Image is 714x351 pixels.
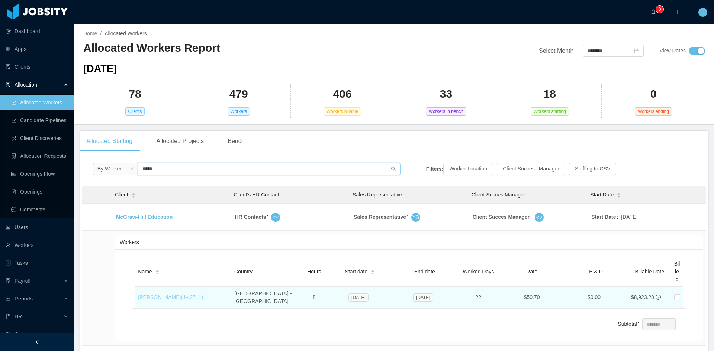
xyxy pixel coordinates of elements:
[569,163,616,175] button: Staffing to CSV
[83,63,117,74] span: [DATE]
[6,42,68,56] a: icon: appstoreApps
[591,214,616,220] strong: Start Date
[155,272,159,274] i: icon: caret-down
[11,131,68,146] a: icon: file-searchClient Discoveries
[15,82,37,88] span: Allocation
[6,278,11,283] i: icon: file-protect
[301,287,328,308] td: 8
[120,235,698,249] div: Workers
[617,192,621,194] i: icon: caret-up
[129,166,134,172] i: icon: down
[656,295,661,300] span: info-circle
[307,269,321,274] span: Hours
[345,268,368,276] span: Start date
[6,332,11,337] i: icon: setting
[155,269,160,274] div: Sort
[15,296,33,302] span: Reports
[531,107,569,116] span: Workers starting
[526,269,537,274] span: Rate
[11,202,68,217] a: icon: messageComments
[354,214,406,220] strong: Sales Representative
[125,107,145,116] span: Clients
[621,213,637,221] span: [DATE]
[348,293,369,302] span: [DATE]
[15,278,30,284] span: Payroll
[370,269,375,274] div: Sort
[631,293,654,301] div: $8,923.20
[463,269,494,274] span: Worked Days
[472,192,525,198] span: Client Succes Manager
[675,9,680,14] i: icon: plus
[412,213,419,222] span: YS
[426,166,444,172] strong: Filters:
[83,30,97,36] a: Home
[701,8,704,17] span: L
[440,87,452,102] h2: 33
[83,40,394,56] h2: Allocated Workers Report
[138,294,203,300] a: [PERSON_NAME](J-42711)
[235,214,266,220] strong: HR Contacts
[138,268,152,276] span: Name
[116,214,173,220] a: McGraw-Hill Education
[371,269,375,271] i: icon: caret-up
[11,166,68,181] a: icon: idcardOpenings Flow
[6,59,68,74] a: icon: auditClients
[129,87,141,102] h2: 78
[324,107,361,116] span: Workers billable
[618,321,642,327] label: Subtotal
[131,195,135,197] i: icon: caret-down
[635,107,672,116] span: Workers ending
[150,131,210,152] div: Allocated Projects
[104,30,147,36] span: Allocated Workers
[443,163,493,175] button: Worker Location
[650,87,657,102] h2: 0
[588,294,601,300] span: $0.00
[500,287,564,308] td: $50.70
[635,269,664,274] span: Billable Rate
[634,48,639,53] i: icon: calendar
[353,192,402,198] span: Sales Representative
[100,30,102,36] span: /
[371,272,375,274] i: icon: caret-down
[6,220,68,235] a: icon: robotUsers
[131,192,136,197] div: Sort
[234,269,253,274] span: Country
[6,314,11,319] i: icon: book
[539,48,573,54] span: Select Month
[617,192,621,197] div: Sort
[234,192,279,198] span: Client’s HR Contact
[115,191,128,199] span: Client
[229,87,248,102] h2: 479
[414,269,435,274] span: End date
[155,269,159,271] i: icon: caret-up
[617,195,621,197] i: icon: caret-down
[651,9,656,14] i: icon: bell
[11,95,68,110] a: icon: line-chartAllocated Workers
[11,149,68,163] a: icon: file-doneAllocation Requests
[426,107,466,116] span: Workers in bench
[131,192,135,194] i: icon: caret-up
[6,296,11,301] i: icon: line-chart
[80,131,138,152] div: Allocated Staffing
[6,82,11,87] i: icon: solution
[536,214,542,220] span: MD
[6,238,68,253] a: icon: userWorkers
[11,184,68,199] a: icon: file-textOpenings
[228,107,250,116] span: Workers
[391,166,396,172] i: icon: search
[413,293,433,302] span: [DATE]
[457,287,500,308] td: 22
[222,131,250,152] div: Bench
[544,87,556,102] h2: 18
[15,313,22,319] span: HR
[674,261,680,282] span: Billed
[473,214,530,220] strong: Client Succes Manager
[273,214,279,220] span: MW
[656,6,663,13] sup: 0
[97,163,122,174] div: By Worker
[6,256,68,270] a: icon: profileTasks
[231,287,301,308] td: [GEOGRAPHIC_DATA] - [GEOGRAPHIC_DATA]
[497,163,565,175] button: Client Success Manager
[590,191,614,199] span: Start Date
[11,113,68,128] a: icon: line-chartCandidate Pipelines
